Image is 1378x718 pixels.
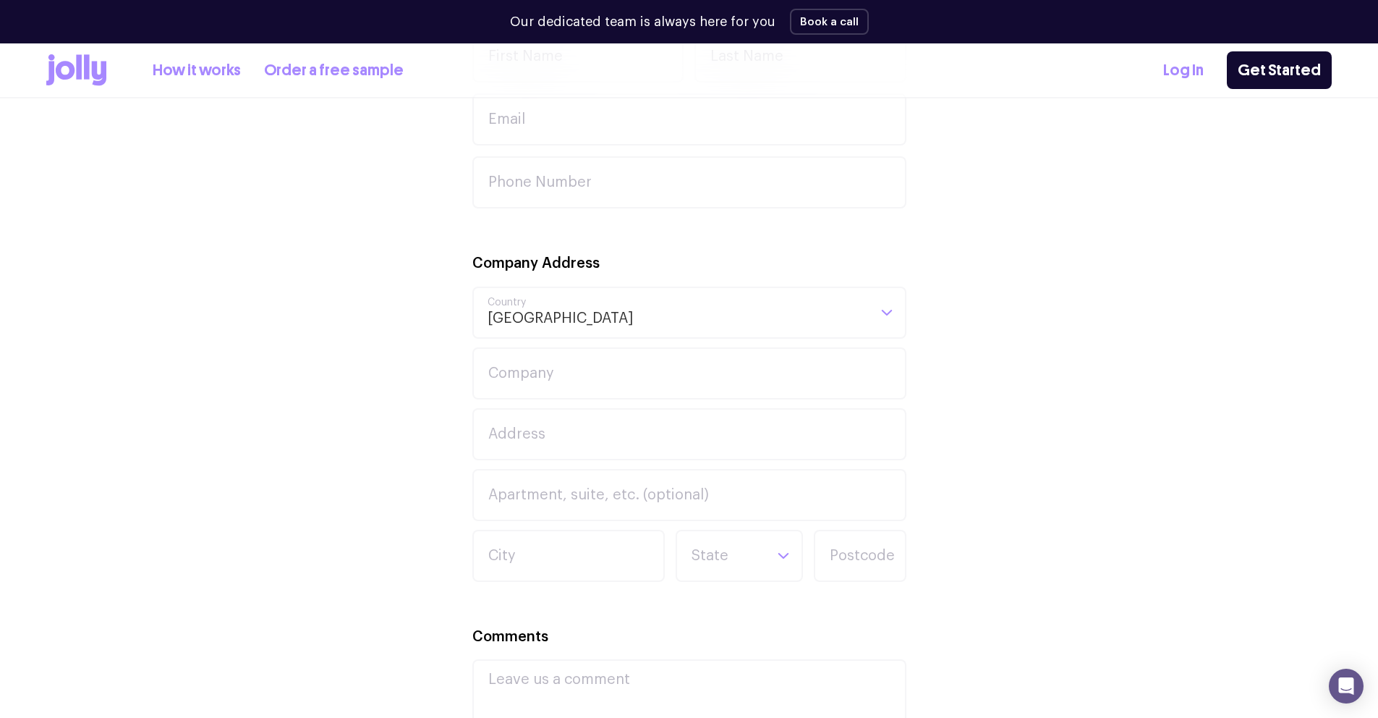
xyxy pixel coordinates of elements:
div: Search for option [676,530,803,582]
input: Search for option [690,531,764,580]
a: How it works [153,59,241,83]
input: Search for option [634,288,867,337]
a: Get Started [1227,51,1332,89]
div: Open Intercom Messenger [1329,669,1364,704]
div: Search for option [472,287,906,339]
label: Company Address [472,253,600,274]
p: Our dedicated team is always here for you [510,12,775,32]
a: Log In [1163,59,1204,83]
label: Comments [472,627,548,648]
span: [GEOGRAPHIC_DATA] [487,288,634,337]
button: Book a call [790,9,869,35]
a: Order a free sample [264,59,404,83]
